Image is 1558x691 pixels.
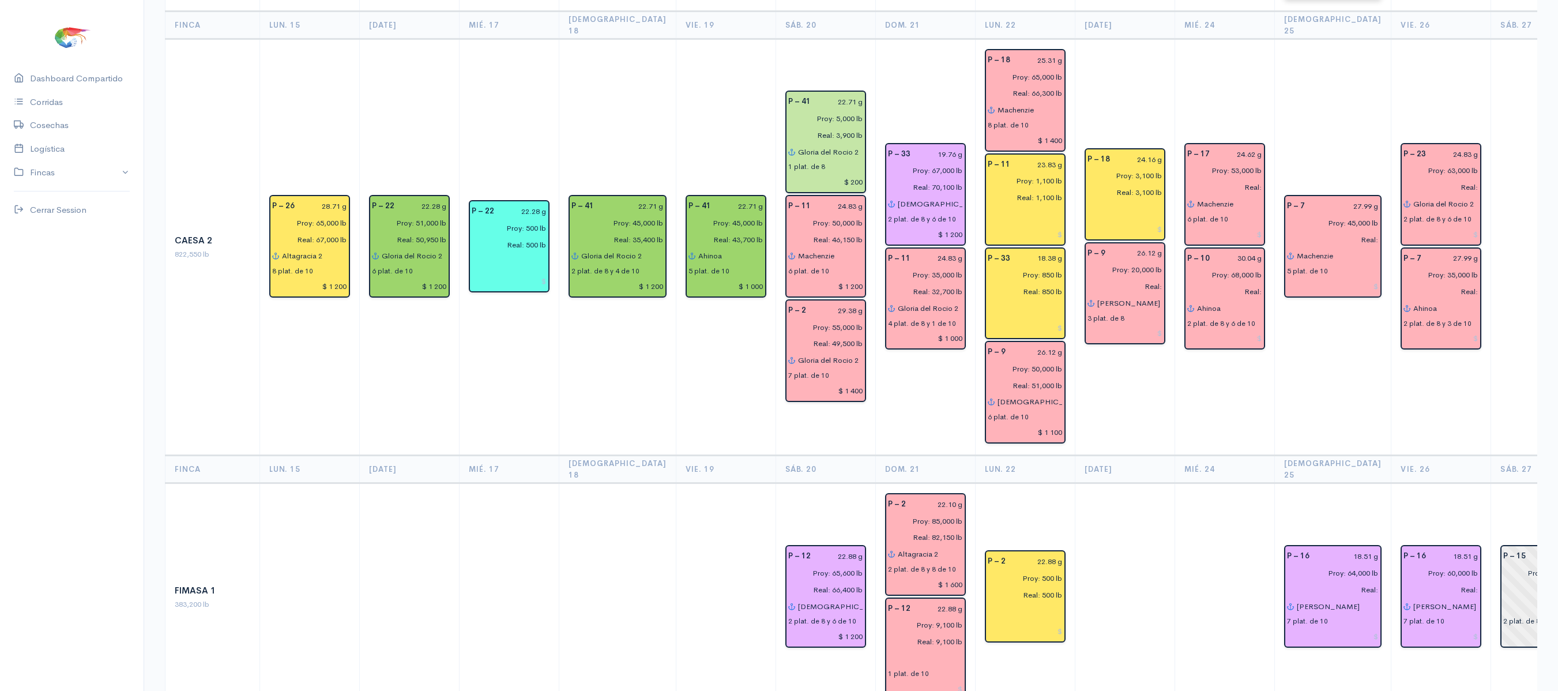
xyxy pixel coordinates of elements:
input: $ [1403,331,1478,347]
input: pescadas [265,231,347,248]
input: pescadas [981,85,1063,102]
input: $ [988,424,1063,441]
input: estimadas [1081,261,1162,278]
div: Piscina: 12 Peso: 22.88 g Libras Proy: 65,600 lb Libras Reales: 66,400 lb Rendimiento: 101.2% Emp... [785,545,866,648]
div: Piscina: 17 Peso: 24.62 g Libras Proy: 53,000 lb Empacadora: Promarisco Gabarra: Machenzie Plataf... [1184,143,1265,246]
input: estimadas [1180,266,1262,283]
div: 6 plat. de 10 [988,412,1029,422]
div: P – 12 [781,548,818,565]
input: $ [1187,331,1262,347]
th: Mié. 24 [1175,12,1274,39]
input: g [818,93,863,110]
input: pescadas [365,231,447,248]
input: g [1117,151,1162,168]
div: P – 16 [1280,548,1316,565]
th: Lun. 15 [260,456,360,483]
th: Sáb. 20 [776,456,875,483]
div: Piscina: 22 Peso: 22.28 g Libras Proy: 51,000 lb Libras Reales: 50,950 lb Rendimiento: 99.9% Empa... [369,195,450,298]
div: Piscina: 2 Peso: 22.88 g Libras Proy: 500 lb Libras Reales: 500 lb Rendimiento: 100.0% Empacadora... [985,550,1066,643]
th: [DEMOGRAPHIC_DATA] 18 [559,456,676,483]
input: $ [472,273,547,290]
div: P – 2 [881,496,913,513]
input: estimadas [881,617,963,634]
input: g [1013,553,1063,570]
div: 7 plat. de 10 [1403,616,1444,626]
div: P – 2 [781,302,813,319]
th: Finca [165,456,260,483]
div: Piscina: 2 Peso: 22.10 g Libras Proy: 85,000 lb Libras Reales: 82,150 lb Rendimiento: 96.6% Empac... [885,493,966,596]
div: 2 plat. de 8 y 6 de 10 [888,214,956,224]
div: 4 plat. de 8 y 1 de 10 [888,318,956,329]
input: g [917,600,963,617]
div: P – 2 [981,553,1013,570]
input: estimadas [981,69,1063,85]
div: Piscina: 33 Peso: 19.76 g Libras Proy: 67,000 lb Libras Reales: 70,100 lb Rendimiento: 104.6% Emp... [885,143,966,246]
div: P – 11 [881,250,917,267]
div: Piscina: 41 Peso: 22.71 g Libras Proy: 5,000 lb Libras Reales: 3,900 lb Rendimiento: 78.0% Empaca... [785,91,866,193]
input: $ [888,226,963,243]
input: $ [988,320,1063,337]
div: 5 plat. de 10 [688,266,729,276]
div: Piscina: 7 Peso: 27.99 g Libras Proy: 45,000 lb Empacadora: Promarisco Gabarra: Machenzie Platafo... [1284,195,1382,298]
input: g [1017,250,1063,267]
input: $ [688,278,763,295]
input: g [501,203,547,220]
input: g [601,198,664,215]
div: 2 plat. de 8 y 3 de 10 [1403,318,1472,329]
div: P – 12 [881,600,917,617]
input: g [1217,250,1262,267]
th: Mié. 17 [460,456,559,483]
input: $ [1287,628,1379,645]
input: estimadas [1280,565,1379,581]
input: g [718,198,763,215]
input: estimadas [781,110,863,127]
div: 8 plat. de 10 [272,266,313,276]
input: pescadas [981,587,1063,603]
div: Fimasa 1 [175,584,250,598]
div: 1 plat. de 8 [788,162,825,172]
div: P – 22 [365,198,401,215]
input: $ [1287,278,1379,295]
div: P – 9 [981,344,1013,360]
div: P – 26 [265,198,302,215]
input: estimadas [981,360,1063,377]
input: $ [988,623,1063,640]
input: $ [571,278,664,295]
input: g [818,198,863,215]
input: pescadas [1180,283,1262,300]
input: pescadas [1280,231,1379,248]
input: $ [988,226,1063,243]
input: g [818,548,863,565]
input: pescadas [981,283,1063,300]
div: Piscina: 10 Peso: 30.04 g Libras Proy: 68,000 lb Empacadora: Promarisco Gabarra: Ahinoa Plataform... [1184,247,1265,350]
input: g [1017,156,1063,173]
div: 2 plat. de 8 y 6 de 10 [1403,214,1472,224]
div: P – 18 [1081,151,1117,168]
th: Lun. 15 [260,12,360,39]
input: estimadas [1397,266,1478,283]
div: Piscina: 23 Peso: 24.83 g Libras Proy: 63,000 lb Empacadora: Promarisco Gabarra: Gloria del Rocio... [1401,143,1481,246]
input: pescadas [781,335,863,352]
div: 5 plat. de 10 [1287,266,1328,276]
div: 7 plat. de 10 [788,370,829,381]
input: estimadas [682,215,763,231]
input: $ [788,278,863,295]
input: estimadas [781,319,863,336]
th: Lun. 22 [975,456,1075,483]
input: g [913,496,963,513]
input: g [1013,344,1063,360]
input: $ [272,278,347,295]
input: estimadas [981,570,1063,587]
div: Piscina: 18 Peso: 25.31 g Libras Proy: 65,000 lb Libras Reales: 66,300 lb Rendimiento: 102.0% Emp... [985,49,1066,152]
div: Piscina: 33 Peso: 18.38 g Libras Proy: 850 lb Libras Reales: 850 lb Rendimiento: 100.0% Empacador... [985,247,1066,340]
div: Piscina: 11 Peso: 24.83 g Libras Proy: 50,000 lb Libras Reales: 46,150 lb Rendimiento: 92.3% Empa... [785,195,866,298]
div: P – 7 [1397,250,1428,267]
th: Mié. 24 [1175,456,1274,483]
input: estimadas [265,215,347,231]
input: pescadas [781,127,863,144]
input: estimadas [881,266,963,283]
input: g [1316,548,1379,565]
div: 2 plat. de 8 y 4 de 10 [571,266,639,276]
input: g [813,302,863,319]
input: estimadas [1081,168,1162,185]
